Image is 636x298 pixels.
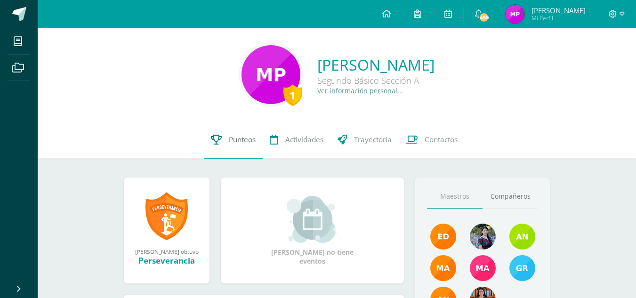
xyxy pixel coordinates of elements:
[354,135,392,145] span: Trayectoria
[430,255,456,281] img: 560278503d4ca08c21e9c7cd40ba0529.png
[266,196,360,266] div: [PERSON_NAME] no tiene eventos
[531,14,586,22] span: Mi Perfil
[330,121,399,159] a: Trayectoria
[133,255,200,266] div: Perseverancia
[470,224,496,250] img: 9b17679b4520195df407efdfd7b84603.png
[427,185,483,209] a: Maestros
[509,255,535,281] img: b7ce7144501556953be3fc0a459761b8.png
[317,86,403,95] a: Ver información personal...
[470,255,496,281] img: 7766054b1332a6085c7723d22614d631.png
[133,248,200,255] div: [PERSON_NAME] obtuvo
[283,84,302,106] div: 1
[430,224,456,250] img: f40e456500941b1b33f0807dd74ea5cf.png
[399,121,465,159] a: Contactos
[204,121,263,159] a: Punteos
[483,185,538,209] a: Compañeros
[531,6,586,15] span: [PERSON_NAME]
[425,135,458,145] span: Contactos
[506,5,524,24] img: b590cb789269ee52ca5911d646e2abc2.png
[285,135,323,145] span: Actividades
[287,196,338,243] img: event_small.png
[479,12,489,23] span: 459
[229,135,256,145] span: Punteos
[509,224,535,250] img: e6b27947fbea61806f2b198ab17e5dde.png
[317,75,435,86] div: Segundo Básico Sección A
[242,45,300,104] img: 38c1b037a78f9898ed7a5de516ab91ae.png
[317,55,435,75] a: [PERSON_NAME]
[263,121,330,159] a: Actividades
